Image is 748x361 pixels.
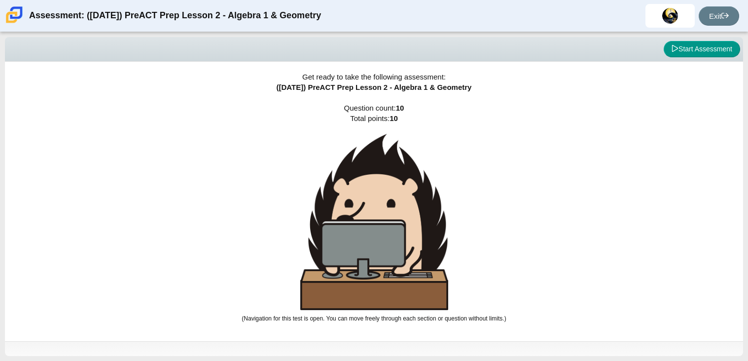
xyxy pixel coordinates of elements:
[664,41,740,58] button: Start Assessment
[300,134,448,310] img: hedgehog-behind-computer-large.png
[390,114,398,122] b: 10
[242,104,506,322] span: Question count: Total points:
[29,4,321,28] div: Assessment: ([DATE]) PreACT Prep Lesson 2 - Algebra 1 & Geometry
[4,4,25,25] img: Carmen School of Science & Technology
[662,8,678,24] img: evan.kildau.zeDkcA
[4,18,25,27] a: Carmen School of Science & Technology
[699,6,739,26] a: Exit
[242,315,506,322] small: (Navigation for this test is open. You can move freely through each section or question without l...
[277,83,472,91] span: ([DATE]) PreACT Prep Lesson 2 - Algebra 1 & Geometry
[302,73,446,81] span: Get ready to take the following assessment:
[396,104,404,112] b: 10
